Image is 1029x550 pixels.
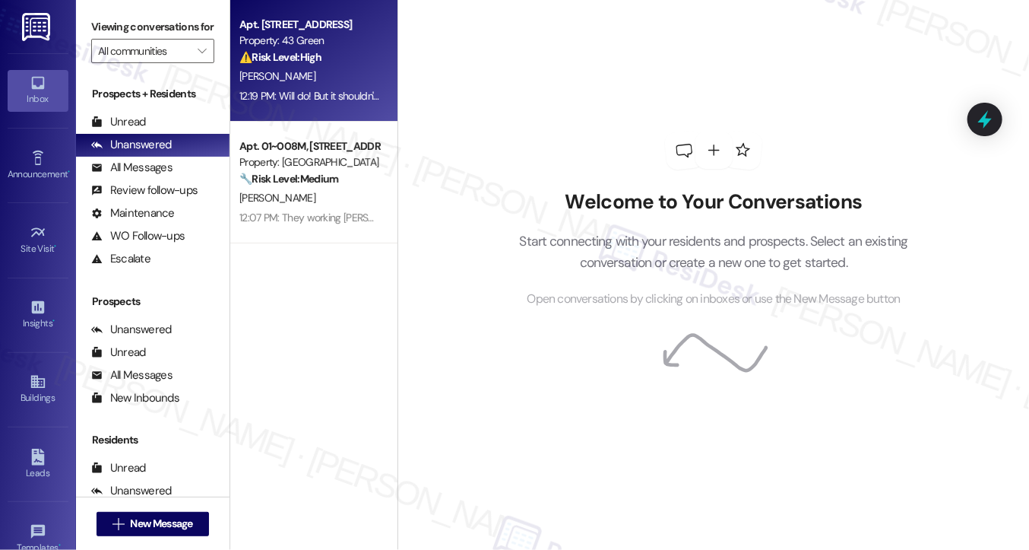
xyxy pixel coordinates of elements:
div: All Messages [91,160,173,176]
button: New Message [97,512,209,536]
p: Start connecting with your residents and prospects. Select an existing conversation or create a n... [496,230,931,274]
div: Prospects + Residents [76,86,230,102]
div: Property: [GEOGRAPHIC_DATA] [239,154,380,170]
a: Inbox [8,70,68,111]
span: New Message [131,516,193,532]
div: Unread [91,460,146,476]
input: All communities [98,39,190,63]
div: Apt. [STREET_ADDRESS] [239,17,380,33]
a: Buildings [8,369,68,410]
a: Leads [8,444,68,485]
div: Prospects [76,294,230,310]
div: Property: 43 Green [239,33,380,49]
div: Residents [76,432,230,448]
div: Review follow-ups [91,183,198,199]
img: ResiDesk Logo [22,13,53,41]
div: 12:19 PM: Will do! But it shouldn't! Thank you [239,89,427,103]
span: • [52,316,55,326]
h2: Welcome to Your Conversations [496,190,931,215]
div: Escalate [91,251,150,267]
span: • [68,167,70,177]
span: • [55,241,57,252]
div: Unanswered [91,137,172,153]
strong: ⚠️ Risk Level: High [239,50,321,64]
div: All Messages [91,367,173,383]
div: Unanswered [91,483,172,499]
div: Apt. 01~008M, [STREET_ADDRESS] [239,138,380,154]
div: New Inbounds [91,390,179,406]
i:  [112,518,124,530]
a: Insights • [8,294,68,335]
a: Site Visit • [8,220,68,261]
strong: 🔧 Risk Level: Medium [239,172,338,186]
div: Maintenance [91,205,175,221]
div: WO Follow-ups [91,228,185,244]
span: [PERSON_NAME] [239,69,315,83]
div: 12:07 PM: They working [PERSON_NAME] [239,211,420,224]
div: Unread [91,345,146,361]
label: Viewing conversations for [91,15,214,39]
i:  [198,45,206,57]
span: Open conversations by clicking on inboxes or use the New Message button [527,290,901,309]
span: [PERSON_NAME] [239,191,315,205]
div: Unanswered [91,322,172,338]
div: Unread [91,114,146,130]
